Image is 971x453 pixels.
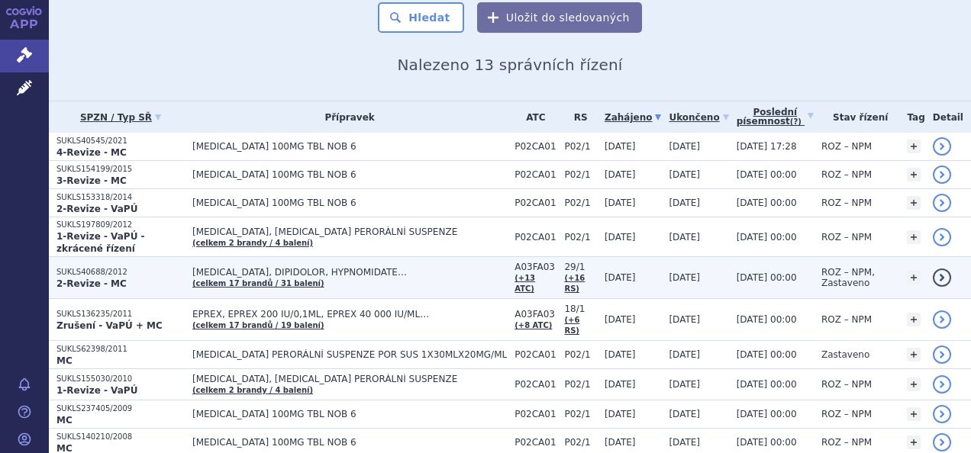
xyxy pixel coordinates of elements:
th: Stav řízení [814,101,900,133]
a: detail [933,268,951,287]
span: [DATE] 00:00 [737,169,797,180]
span: [MEDICAL_DATA] 100MG TBL NOB 6 [192,198,507,208]
strong: 1-Revize - VaPÚ [56,385,137,396]
span: [MEDICAL_DATA] PERORÁLNÍ SUSPENZE POR SUS 1X30MLX20MG/ML [192,349,507,360]
p: SUKLS153318/2014 [56,192,185,203]
p: SUKLS40545/2021 [56,136,185,146]
span: P02/1 [564,437,596,448]
span: [MEDICAL_DATA], DIPIDOLOR, HYPNOMIDATE… [192,267,507,278]
span: Nalezeno 13 správních řízení [397,56,622,74]
span: ROZ – NPM [821,198,872,208]
span: ROZ – NPM [821,379,872,390]
span: [DATE] 00:00 [737,232,797,243]
span: EPREX, EPREX 200 IU/0,1ML, EPREX 40 000 IU/ML… [192,309,507,320]
span: [DATE] 00:00 [737,349,797,360]
span: [DATE] [605,349,636,360]
strong: 2-Revize - MC [56,278,127,289]
span: [MEDICAL_DATA], [MEDICAL_DATA] PERORÁLNÍ SUSPENZE [192,374,507,384]
button: Hledat [378,2,464,33]
a: detail [933,345,951,364]
span: [DATE] [605,437,636,448]
span: P02/1 [564,169,596,180]
span: [DATE] [605,232,636,243]
span: [DATE] [669,198,700,208]
span: [DATE] 00:00 [737,409,797,419]
span: [DATE] [605,379,636,390]
a: detail [933,375,951,394]
span: [DATE] 00:00 [737,272,797,283]
strong: 3-Revize - MC [56,175,127,186]
p: SUKLS155030/2010 [56,374,185,384]
span: [MEDICAL_DATA] 100MG TBL NOB 6 [192,437,507,448]
a: + [907,348,921,361]
a: detail [933,165,951,184]
span: [DATE] [669,272,700,283]
abbr: (?) [790,117,802,127]
span: [DATE] [669,349,700,360]
th: Přípravek [185,101,507,133]
strong: 4-Revize - MC [56,147,127,158]
strong: MC [56,415,73,426]
a: Poslednípísemnost(?) [737,101,814,133]
p: SUKLS154199/2015 [56,164,185,175]
span: [DATE] [669,314,700,325]
span: [DATE] [605,409,636,419]
span: ROZ – NPM [821,437,872,448]
span: [DATE] [669,232,700,243]
strong: MC [56,355,73,366]
span: [DATE] [605,314,636,325]
p: SUKLS237405/2009 [56,403,185,414]
a: (celkem 17 brandů / 19 balení) [192,321,324,329]
a: SPZN / Typ SŘ [56,107,185,128]
th: ATC [507,101,556,133]
p: SUKLS62398/2011 [56,344,185,355]
span: 18/1 [564,304,596,314]
span: P02CA01 [515,409,556,419]
span: [MEDICAL_DATA] 100MG TBL NOB 6 [192,169,507,180]
a: + [907,196,921,210]
strong: 2-Revize - VaPÚ [56,204,137,214]
a: + [907,313,921,326]
a: (celkem 2 brandy / 4 balení) [192,386,313,394]
a: detail [933,228,951,246]
p: SUKLS136235/2011 [56,309,185,320]
a: detail [933,405,951,423]
span: P02/1 [564,141,596,152]
a: Ukončeno [669,107,728,128]
span: P02/1 [564,198,596,208]
span: [DATE] [605,198,636,208]
span: [DATE] [605,169,636,180]
span: ROZ – NPM [821,232,872,243]
span: [DATE] [605,141,636,152]
span: P02/1 [564,232,596,243]
span: ROZ – NPM [821,169,872,180]
a: detail [933,433,951,451]
span: P02/1 [564,409,596,419]
a: detail [933,137,951,156]
a: Zahájeno [605,107,661,128]
span: [DATE] [669,141,700,152]
span: Zastaveno [821,349,869,360]
a: (+16 RS) [564,274,585,293]
span: A03FA03 [515,309,556,320]
span: [DATE] [669,437,700,448]
span: [DATE] [605,272,636,283]
a: (celkem 17 brandů / 31 balení) [192,279,324,288]
span: P02CA01 [515,141,556,152]
span: [DATE] 17:28 [737,141,797,152]
a: + [907,435,921,449]
span: P02CA01 [515,437,556,448]
span: A03FA03 [515,262,556,272]
a: (+6 RS) [564,316,579,335]
p: SUKLS197809/2012 [56,220,185,230]
a: (+8 ATC) [515,321,552,329]
span: P02CA01 [515,198,556,208]
span: [DATE] 00:00 [737,437,797,448]
a: detail [933,310,951,329]
span: [DATE] 00:00 [737,379,797,390]
span: ROZ – NPM [821,314,872,325]
span: ROZ – NPM [821,141,872,152]
a: + [907,271,921,284]
span: [MEDICAL_DATA] 100MG TBL NOB 6 [192,141,507,152]
a: + [907,407,921,421]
